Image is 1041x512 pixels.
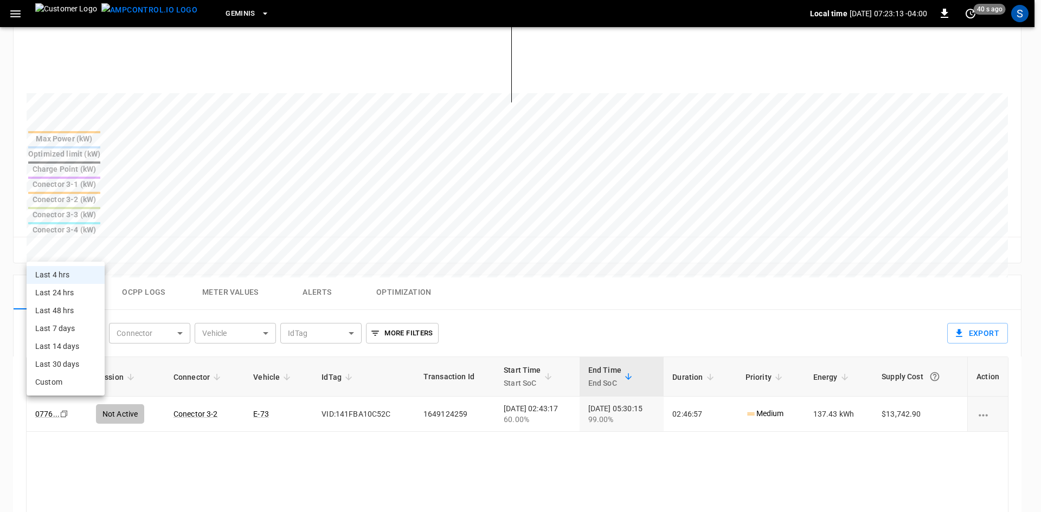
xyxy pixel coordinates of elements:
[27,338,105,355] li: Last 14 days
[27,373,105,391] li: Custom
[27,355,105,373] li: Last 30 days
[27,302,105,320] li: Last 48 hrs
[27,320,105,338] li: Last 7 days
[27,284,105,302] li: Last 24 hrs
[27,266,105,284] li: Last 4 hrs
